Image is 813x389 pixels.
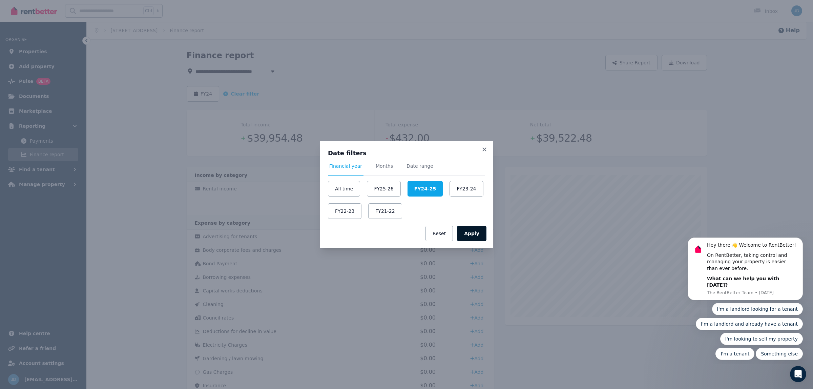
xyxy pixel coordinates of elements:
button: All time [328,181,360,197]
span: Date range [406,163,433,169]
button: Reset [425,226,453,241]
nav: Tabs [328,163,485,176]
span: Financial year [329,163,362,169]
button: FY23-24 [450,181,483,197]
iframe: Intercom notifications message [677,237,813,364]
button: FY24-25 [408,181,443,197]
iframe: Intercom live chat [790,366,806,382]
button: FY25-26 [367,181,400,197]
button: FY21-22 [368,203,402,219]
h3: Date filters [328,149,485,157]
button: Apply [457,226,486,241]
span: Months [376,163,393,169]
button: FY22-23 [328,203,361,219]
